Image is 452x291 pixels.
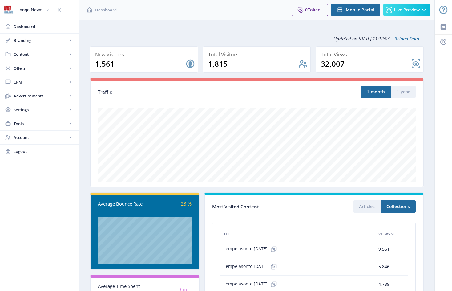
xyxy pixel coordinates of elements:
span: Tools [14,121,68,127]
span: 23 % [181,200,192,207]
span: Settings [14,107,68,113]
span: Token [308,7,321,13]
button: Mobile Portal [331,4,380,16]
div: Ilanga News [17,3,42,17]
button: 1-month [361,86,391,98]
div: 32,007 [321,59,411,69]
button: 0Token [292,4,328,16]
span: Mobile Portal [346,7,374,12]
span: Lempelasonto [DATE] [224,260,280,273]
div: Traffic [98,88,257,96]
div: Total Views [321,50,421,59]
div: 1,815 [208,59,298,69]
span: 5,846 [378,263,389,270]
img: 6e32966d-d278-493e-af78-9af65f0c2223.png [4,5,14,15]
span: Account [14,134,68,141]
div: Total Visitors [208,50,308,59]
span: Lempelasonto [DATE] [224,278,280,290]
span: Views [378,230,390,238]
button: Live Preview [383,4,430,16]
button: Collections [381,200,416,213]
span: Branding [14,37,68,43]
span: Logout [14,148,74,154]
div: New Visitors [95,50,195,59]
div: 1,561 [95,59,185,69]
span: Content [14,51,68,57]
span: 4,789 [378,281,389,288]
button: Articles [353,200,381,213]
span: Advertisements [14,93,68,99]
span: CRM [14,79,68,85]
span: Dashboard [95,7,117,13]
span: Live Preview [394,7,420,12]
div: Most Visited Content [212,202,314,211]
span: 9,561 [378,245,389,253]
div: Updated on [DATE] 11:12:04 [90,31,424,46]
span: Dashboard [14,23,74,30]
span: Lempelasonto [DATE] [224,243,280,255]
button: 1-year [391,86,416,98]
span: Offers [14,65,68,71]
span: Title [224,230,234,238]
div: Average Bounce Rate [98,200,145,207]
a: Reload Data [390,35,419,42]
